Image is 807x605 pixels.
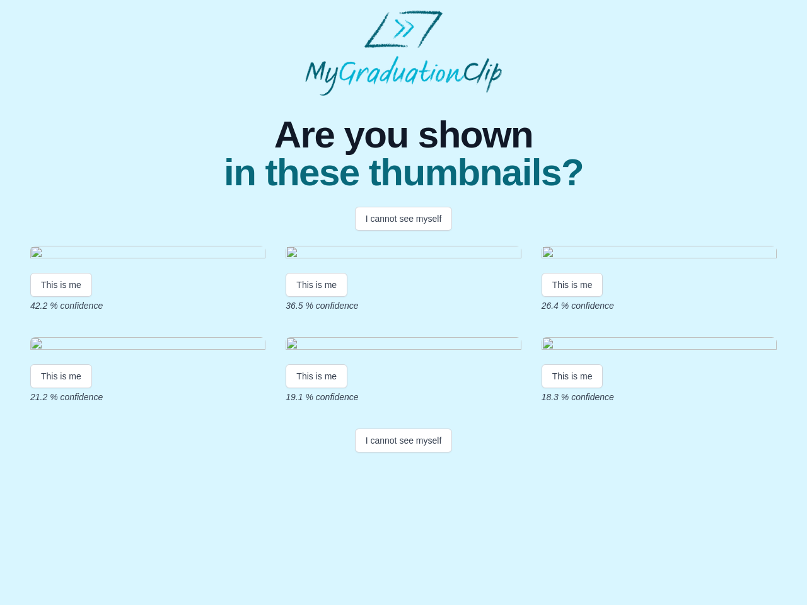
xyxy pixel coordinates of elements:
[224,154,583,192] span: in these thumbnails?
[286,337,521,354] img: 76a09f6d1e58f6b119a20903561a1c104d359c92.gif
[286,391,521,403] p: 19.1 % confidence
[542,273,603,297] button: This is me
[542,246,777,263] img: 5eb636cde5568e047444ab553017eac20b42db68.gif
[286,273,347,297] button: This is me
[542,337,777,354] img: 1957afb299597349cfae7b7132f06169c2ddc97c.gif
[224,116,583,154] span: Are you shown
[286,364,347,388] button: This is me
[30,273,92,297] button: This is me
[286,299,521,312] p: 36.5 % confidence
[30,246,265,263] img: ab7c2c055f5ef86a8145255813cb8b9b1f27fba8.gif
[542,364,603,388] button: This is me
[30,391,265,403] p: 21.2 % confidence
[30,364,92,388] button: This is me
[305,10,502,96] img: MyGraduationClip
[542,299,777,312] p: 26.4 % confidence
[355,429,453,452] button: I cannot see myself
[30,337,265,354] img: 09dde4526e46040d86957394e43881ddb8ce861d.gif
[355,207,453,231] button: I cannot see myself
[286,246,521,263] img: 8795e75f9565d188796b54a4e9bd3f1d4b889d83.gif
[542,391,777,403] p: 18.3 % confidence
[30,299,265,312] p: 42.2 % confidence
